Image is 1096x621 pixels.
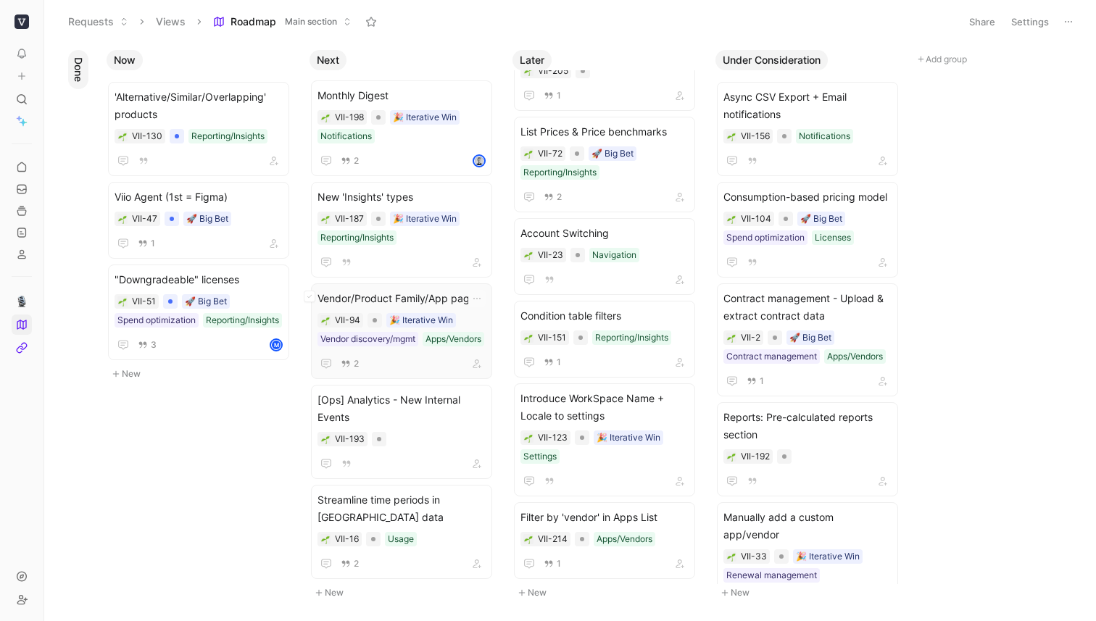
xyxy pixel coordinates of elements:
span: Filter by 'vendor' in Apps List [520,509,689,526]
div: Usage [388,532,414,546]
button: 🌱 [523,534,534,544]
a: Consumption-based pricing model🚀 Big BetSpend optimizationLicenses [717,182,898,278]
span: 1 [557,91,561,100]
div: VII-47 [132,212,157,226]
span: Async CSV Export + Email notifications [723,88,892,123]
a: Streamline time periods in [GEOGRAPHIC_DATA] dataUsage2 [311,485,492,579]
div: 🎙️ [12,276,32,358]
div: 🌱 [320,315,331,325]
span: Monthly Digest [317,87,486,104]
div: Apps/Vendors [597,532,652,546]
div: VII-192 [741,449,770,464]
img: 🌱 [727,215,736,224]
img: 🌱 [524,251,533,260]
span: Condition table filters [520,307,689,325]
span: Streamline time periods in [GEOGRAPHIC_DATA] data [317,491,486,526]
button: Next [310,50,346,70]
div: Reporting/Insights [320,230,394,245]
span: Under Consideration [723,53,821,67]
img: avatar [474,156,484,166]
div: 🌱 [523,149,534,159]
div: VII-123 [538,430,568,445]
div: Reporting/Insights [206,313,279,328]
div: VII-16 [335,532,359,546]
a: 'Alternative/Similar/Overlapping' productsReporting/Insights [108,82,289,176]
div: 🎉 Iterative Win [389,313,453,328]
div: 🎉 Iterative Win [393,212,457,226]
span: 1 [557,559,561,568]
div: VII-193 [335,432,365,446]
span: "Downgradeable" licenses [115,271,283,288]
button: 2 [338,556,362,572]
div: Settings [523,449,557,464]
div: VII-2 [741,330,760,345]
span: Manually add a custom app/vendor [723,509,892,543]
a: Reports: Pre-calculated reports section [717,402,898,496]
button: 🌱 [726,333,736,343]
button: 🌱 [726,451,736,462]
button: 🌱 [726,551,736,562]
button: 3 [135,337,159,353]
a: Contract management - Upload & extract contract data🚀 Big BetContract managementApps/Vendors1 [717,283,898,396]
img: 🌱 [321,435,330,444]
button: New [310,584,501,601]
button: Later [512,50,552,70]
button: 🌱 [320,434,331,444]
a: New 'Insights' types🎉 Iterative WinReporting/Insights [311,182,492,278]
div: 🚀 Big Bet [800,212,842,226]
span: 'Alternative/Similar/Overlapping' products [115,88,283,123]
div: 🎉 Iterative Win [796,549,860,564]
button: 🌱 [726,214,736,224]
img: 🌱 [118,298,127,307]
span: List Prices & Price benchmarks [520,123,689,141]
div: Vendor discovery/mgmt [320,332,415,346]
span: Consumption-based pricing model [723,188,892,206]
button: 🌱 [320,534,331,544]
button: Done [68,50,88,89]
div: Notifications [799,129,850,143]
span: 2 [354,157,359,165]
span: 2 [354,559,359,568]
span: 2 [354,359,359,368]
a: Introduce WorkSpace Name + Locale to settings🎉 Iterative WinSettings [514,383,695,496]
a: Expand Employees Properties1 [514,34,695,111]
a: Account SwitchingNavigation [514,218,695,295]
img: 🌱 [321,317,330,325]
button: 1 [541,354,564,370]
span: 1 [151,239,155,248]
div: VII-94 [335,313,360,328]
a: Monthly Digest🎉 Iterative WinNotifications2avatar [311,80,492,176]
a: List Prices & Price benchmarks🚀 Big BetReporting/Insights2 [514,117,695,212]
span: Introduce WorkSpace Name + Locale to settings [520,390,689,425]
div: Contract management [726,349,817,364]
span: Reports: Pre-calculated reports section [723,409,892,443]
span: 1 [760,377,764,385]
div: 🎉 Iterative Win [597,430,660,445]
div: Reporting/Insights [523,165,597,180]
button: 🌱 [523,66,534,76]
img: 🌱 [321,535,330,544]
button: New [107,365,298,383]
span: Main section [285,14,337,29]
button: 1 [744,373,767,389]
div: 🌱 [320,112,331,122]
div: NowNew [101,43,304,390]
button: Now [107,50,143,70]
div: 🌱 [320,214,331,224]
img: 🌱 [727,334,736,343]
div: Under ConsiderationNew [710,43,913,609]
button: 1 [135,236,158,251]
span: Roadmap [231,14,276,29]
div: LaterNew [507,43,710,609]
img: 🌱 [727,453,736,462]
div: 🚀 Big Bet [186,212,228,226]
button: 2 [541,189,565,205]
div: Spend optimization [117,313,196,328]
div: VII-151 [538,330,566,345]
button: 🌱 [726,131,736,141]
button: Under Consideration [715,50,828,70]
div: VII-51 [132,294,156,309]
